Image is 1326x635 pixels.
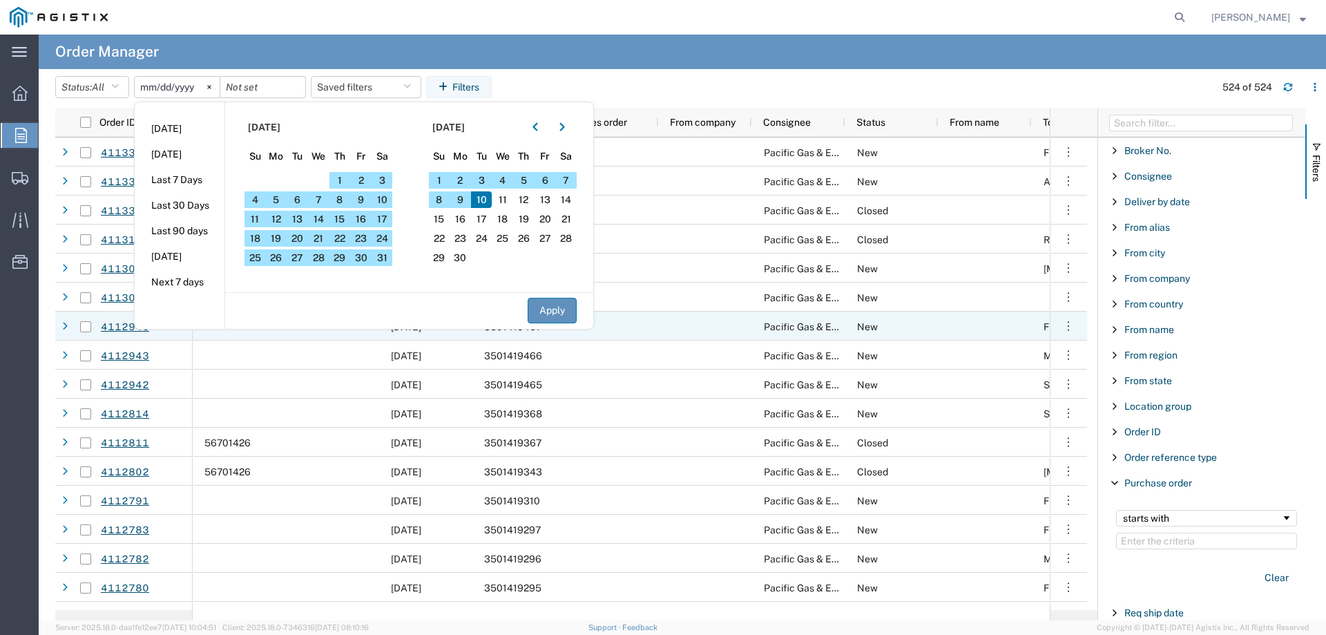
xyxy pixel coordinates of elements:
span: 30 [350,249,372,266]
span: 4 [492,172,513,189]
span: New [857,147,878,158]
span: Deliver by date [1124,196,1190,207]
span: [DATE] 08:10:16 [315,623,369,632]
span: 27 [287,249,308,266]
span: 3501419368 [484,408,542,419]
a: 4112814 [100,402,150,426]
li: Last 7 Days [135,167,224,193]
span: New [857,292,878,303]
span: 23 [350,230,372,247]
a: 4112943 [100,344,150,368]
span: Sa [372,149,393,164]
a: 4113347 [100,170,150,194]
span: 18 [244,230,266,247]
span: RICHMOND SERVICE CENTER [1044,234,1180,245]
span: 22 [329,230,351,247]
li: [DATE] [135,142,224,167]
span: 1 [429,172,450,189]
span: New [857,495,878,506]
span: CINNABAR [1044,466,1122,477]
a: Feedback [622,623,657,632]
div: Filter List 26 Filters [1098,138,1305,620]
input: Not set [220,77,305,97]
span: From company [670,117,736,128]
span: From name [1124,324,1174,335]
span: Pacific Gas & Electric Company [764,234,904,245]
span: 24 [471,230,492,247]
span: New [857,350,878,361]
span: 22 [429,230,450,247]
span: 15 [329,211,351,227]
span: 19 [266,230,287,247]
span: Copyright © [DATE]-[DATE] Agistix Inc., All Rights Reserved [1097,622,1309,634]
input: Filter Value [1116,533,1297,549]
a: 4112791 [100,489,150,513]
button: Apply [528,298,577,323]
span: 30 [450,249,471,266]
span: 2 [350,172,372,189]
span: Pacific Gas & Electric Company [764,321,904,332]
span: Pacific Gas & Electric Company [764,350,904,361]
span: Req ship date [1124,607,1184,618]
span: 26 [513,230,535,247]
span: 3 [372,172,393,189]
span: 29 [429,249,450,266]
span: 7 [308,191,329,208]
span: Server: 2025.18.0-daa1fe12ee7 [55,623,216,632]
span: 20 [535,211,556,227]
span: 16 [450,211,471,227]
span: Client: 2025.18.0-7346316 [222,623,369,632]
span: 11 [492,191,513,208]
a: 4112764 [100,605,150,629]
span: 3 [471,172,492,189]
div: Filtering operator [1116,510,1297,527]
span: 28 [308,249,329,266]
button: Clear [1256,567,1297,589]
span: SANTA MARIA SERVICE CTR [1044,408,1220,419]
span: New [857,408,878,419]
span: 15 [429,211,450,227]
span: 17 [372,211,393,227]
span: 3501419466 [484,350,542,361]
span: 56701426 [204,466,251,477]
span: Pacific Gas & Electric Company [764,408,904,419]
span: Closed [857,234,888,245]
span: 14 [555,191,577,208]
span: New [857,321,878,332]
span: 08/29/2025 [391,582,421,594]
span: Pacific Gas & Electric Company [764,495,904,506]
span: 08/29/2025 [391,466,421,477]
span: From alias [1124,222,1170,233]
span: 10 [372,191,393,208]
span: 4 [244,191,266,208]
span: Consignee [1124,171,1172,182]
span: 08/29/2025 [391,495,421,506]
span: 3501419297 [484,524,541,536]
span: Th [329,149,351,164]
a: 4112780 [100,576,150,600]
span: [DATE] 10:04:51 [162,623,216,632]
a: 4112782 [100,547,150,571]
a: 4112945 [100,315,150,339]
span: New [857,379,878,390]
span: 8 [429,191,450,208]
span: 3501419343 [484,466,542,477]
a: 4113083 [100,257,150,281]
li: Last 90 days [135,218,224,244]
span: [DATE] [432,120,465,135]
span: 25 [244,249,266,266]
span: Tu [287,149,308,164]
span: 28 [555,230,577,247]
span: Marysville Materials Receiving [1044,350,1178,361]
span: From state [1124,375,1172,386]
span: 8 [329,191,351,208]
span: 31 [372,249,393,266]
span: 24 [372,230,393,247]
span: Pacific Gas & Electric Company [764,176,904,187]
span: From country [1124,298,1183,310]
span: 14 [308,211,329,227]
span: 5 [266,191,287,208]
span: Fr [535,149,556,164]
span: Pacific Gas & Electric Company [764,466,904,477]
span: New [857,176,878,187]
